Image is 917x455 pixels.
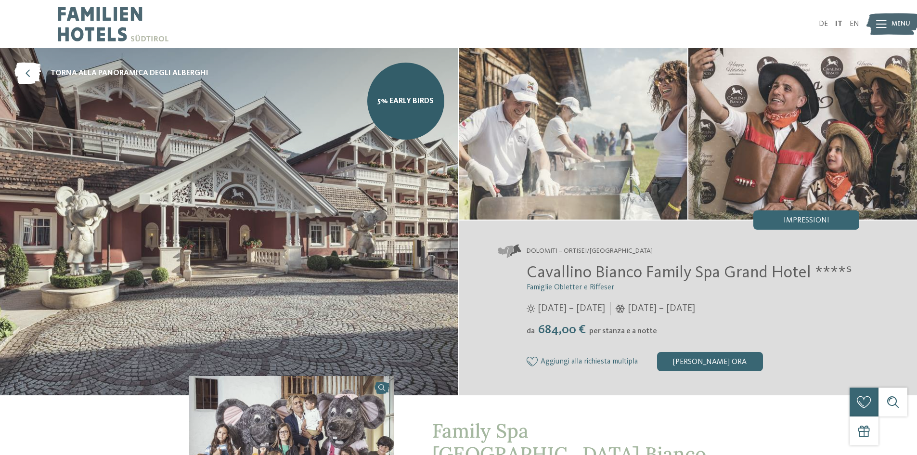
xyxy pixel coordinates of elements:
a: DE [819,20,828,28]
i: Orari d'apertura estate [527,304,535,313]
span: Impressioni [784,217,829,224]
span: Dolomiti – Ortisei/[GEOGRAPHIC_DATA] [527,247,653,256]
span: Cavallino Bianco Family Spa Grand Hotel ****ˢ [527,264,852,281]
span: [DATE] – [DATE] [628,302,695,315]
img: Nel family hotel a Ortisei i vostri desideri diventeranno realtà [459,48,688,220]
span: 684,00 € [536,324,588,336]
div: [PERSON_NAME] ora [657,352,763,371]
span: Famiglie Obletter e Riffeser [527,284,614,291]
img: Nel family hotel a Ortisei i vostri desideri diventeranno realtà [688,48,917,220]
i: Orari d'apertura inverno [615,304,625,313]
span: Aggiungi alla richiesta multipla [541,358,638,366]
a: 5% Early Birds [367,63,444,140]
span: per stanza e a notte [589,327,657,335]
span: Menu [891,19,910,29]
span: [DATE] – [DATE] [538,302,605,315]
a: torna alla panoramica degli alberghi [14,63,208,84]
span: da [527,327,535,335]
a: IT [835,20,842,28]
a: EN [850,20,859,28]
span: 5% Early Birds [377,96,434,106]
span: torna alla panoramica degli alberghi [51,68,208,78]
